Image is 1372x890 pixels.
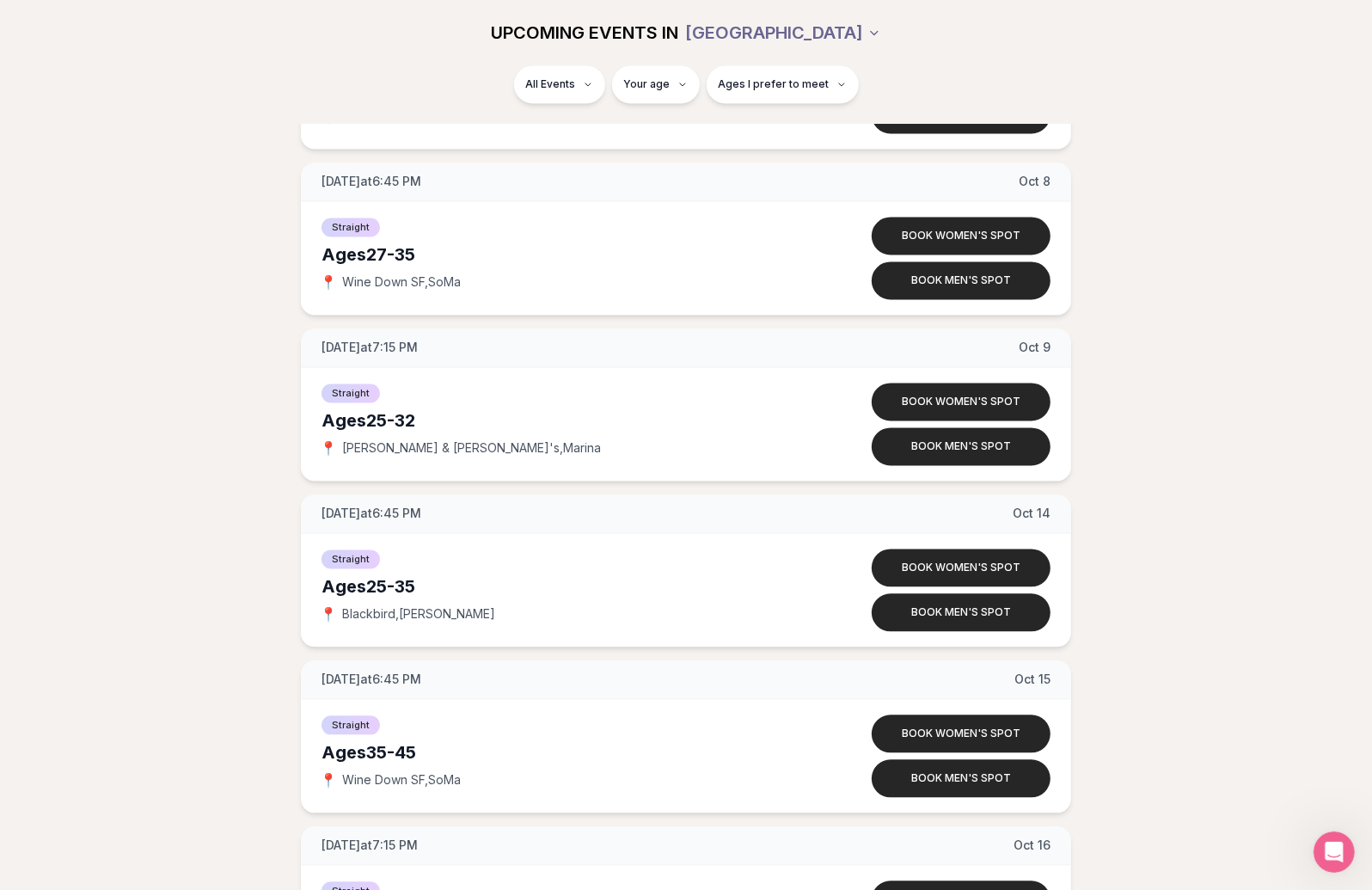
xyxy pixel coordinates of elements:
iframe: Intercom live chat [1314,832,1355,873]
div: Ages 25-35 [322,574,806,598]
button: Book women's spot [872,715,1050,752]
button: Your age [612,65,700,103]
div: Ages 35-45 [322,740,806,764]
span: Wine Down SF , SoMa [342,273,461,291]
span: Straight [322,549,380,568]
span: All Events [526,77,576,91]
button: All Events [514,65,605,103]
span: 📍 [322,275,335,289]
span: Ages I prefer to meet [719,77,830,91]
span: [DATE] at 6:45 PM [322,173,421,190]
span: Oct 9 [1019,339,1050,356]
div: Ages 27-35 [322,242,806,267]
div: Ages 25-32 [322,408,806,433]
button: Book men's spot [872,593,1050,631]
button: Book women's spot [872,217,1050,255]
span: Blackbird , [PERSON_NAME] [342,605,495,623]
button: Book men's spot [872,261,1050,299]
button: [GEOGRAPHIC_DATA] [686,14,881,52]
span: [DATE] at 6:45 PM [322,671,421,688]
span: Straight [322,715,380,734]
button: Book men's spot [872,759,1050,797]
span: Oct 8 [1019,173,1050,190]
span: Straight [322,218,380,236]
span: Oct 14 [1013,505,1050,522]
span: Oct 15 [1014,671,1050,688]
span: [DATE] at 7:15 PM [322,837,418,854]
button: Book women's spot [872,549,1050,586]
span: Oct 16 [1014,837,1050,854]
button: Book men's spot [872,427,1050,465]
button: Ages I prefer to meet [707,65,859,103]
span: [PERSON_NAME] & [PERSON_NAME]'s , Marina [342,439,601,457]
span: 📍 [322,607,335,621]
span: UPCOMING EVENTS IN [492,21,679,45]
span: Wine Down SF , SoMa [342,771,461,789]
span: 📍 [322,441,335,455]
span: Your age [624,77,671,91]
span: 📍 [322,773,335,787]
span: [DATE] at 6:45 PM [322,505,421,522]
button: Book women's spot [872,383,1050,420]
span: [DATE] at 7:15 PM [322,339,418,356]
span: Straight [322,384,380,402]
